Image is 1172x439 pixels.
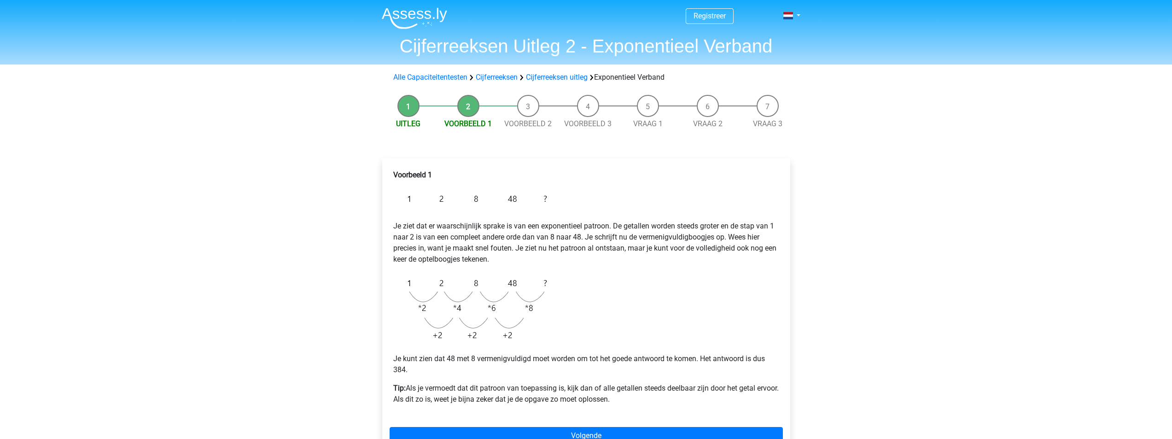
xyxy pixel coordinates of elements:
[393,210,779,265] p: Je ziet dat er waarschijnlijk sprake is van een exponentieel patroon. De getallen worden steeds g...
[396,119,420,128] a: Uitleg
[382,7,447,29] img: Assessly
[393,384,406,392] b: Tip:
[390,72,783,83] div: Exponentieel Verband
[476,73,518,82] a: Cijferreeksen
[504,119,552,128] a: Voorbeeld 2
[393,170,432,179] b: Voorbeeld 1
[374,35,798,57] h1: Cijferreeksen Uitleg 2 - Exponentieel Verband
[393,188,552,210] img: Exponential_Example_1.png
[753,119,782,128] a: Vraag 3
[393,353,779,375] p: Je kunt zien dat 48 met 8 vermenigvuldigd moet worden om tot het goede antwoord te komen. Het ant...
[393,272,552,346] img: Exponential_Example_1_2.png
[526,73,588,82] a: Cijferreeksen uitleg
[444,119,492,128] a: Voorbeeld 1
[393,73,467,82] a: Alle Capaciteitentesten
[393,383,779,405] p: Als je vermoedt dat dit patroon van toepassing is, kijk dan of alle getallen steeds deelbaar zijn...
[633,119,663,128] a: Vraag 1
[694,12,726,20] a: Registreer
[564,119,612,128] a: Voorbeeld 3
[693,119,723,128] a: Vraag 2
